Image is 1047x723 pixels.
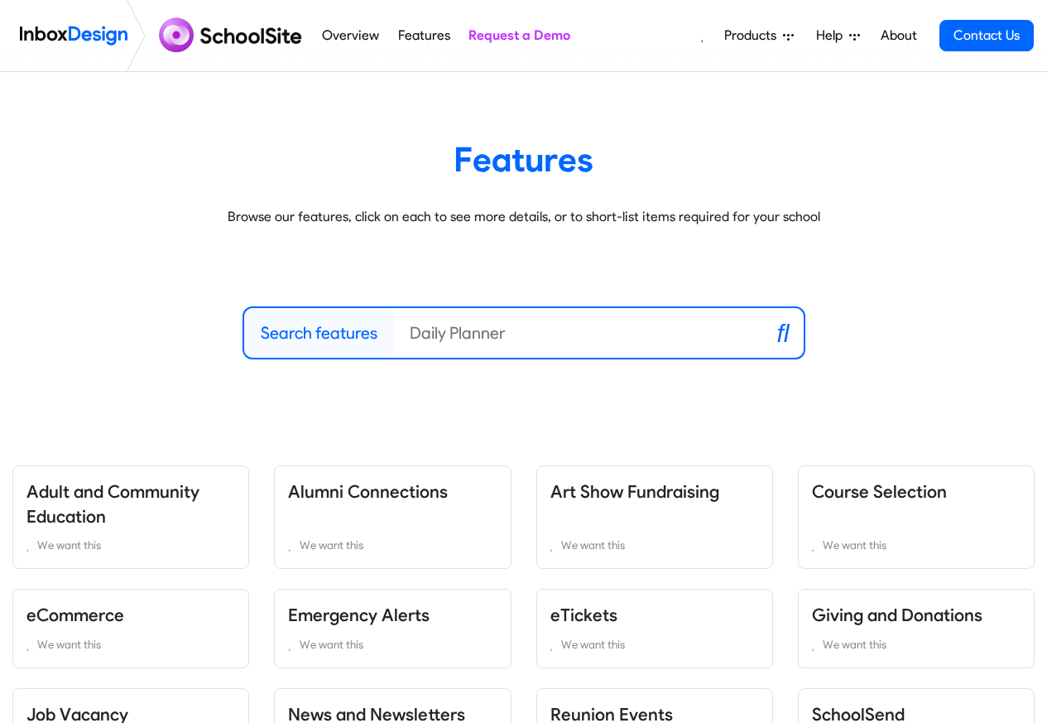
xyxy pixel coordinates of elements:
a: eCommerce [26,605,124,625]
div: Course Selection [785,465,1047,569]
a: We want this [550,634,759,654]
span: We want this [300,638,363,651]
a: Adult and Community Education [26,481,199,527]
a: We want this [288,535,497,555]
span: We want this [823,538,886,552]
a: Contact Us [939,20,1034,51]
label: Search features [261,321,377,345]
p: Browse our features, click on each to see more details, or to short-list items required for your ... [25,207,1022,227]
a: Course Selection [812,481,947,502]
div: Emergency Alerts [262,589,523,668]
span: Products [724,26,783,46]
a: Emergency Alerts [288,605,430,625]
span: We want this [561,538,625,552]
span: Help [816,26,849,46]
a: eTickets [550,605,617,625]
a: About [876,19,921,52]
a: Request a Demo [463,19,574,52]
div: Art Show Fundraising [524,465,785,569]
a: We want this [550,535,759,555]
div: eTickets [524,589,785,668]
a: Features [393,19,454,52]
a: Overview [318,19,384,52]
a: We want this [288,634,497,654]
a: We want this [26,535,235,555]
a: We want this [26,634,235,654]
a: Art Show Fundraising [550,481,719,502]
input: Daily Planner [393,308,764,358]
span: We want this [300,538,363,552]
heading: Features [25,138,1022,181]
span: We want this [37,638,101,651]
span: We want this [37,538,101,552]
a: Alumni Connections [288,481,448,502]
img: schoolsite logo [152,16,313,55]
a: Products [718,19,800,52]
span: We want this [561,638,625,651]
a: We want this [812,634,1021,654]
a: We want this [812,535,1021,555]
span: We want this [823,638,886,651]
a: Giving and Donations [812,605,982,625]
div: Alumni Connections [262,465,523,569]
div: Giving and Donations [785,589,1047,668]
a: Help [809,19,867,52]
